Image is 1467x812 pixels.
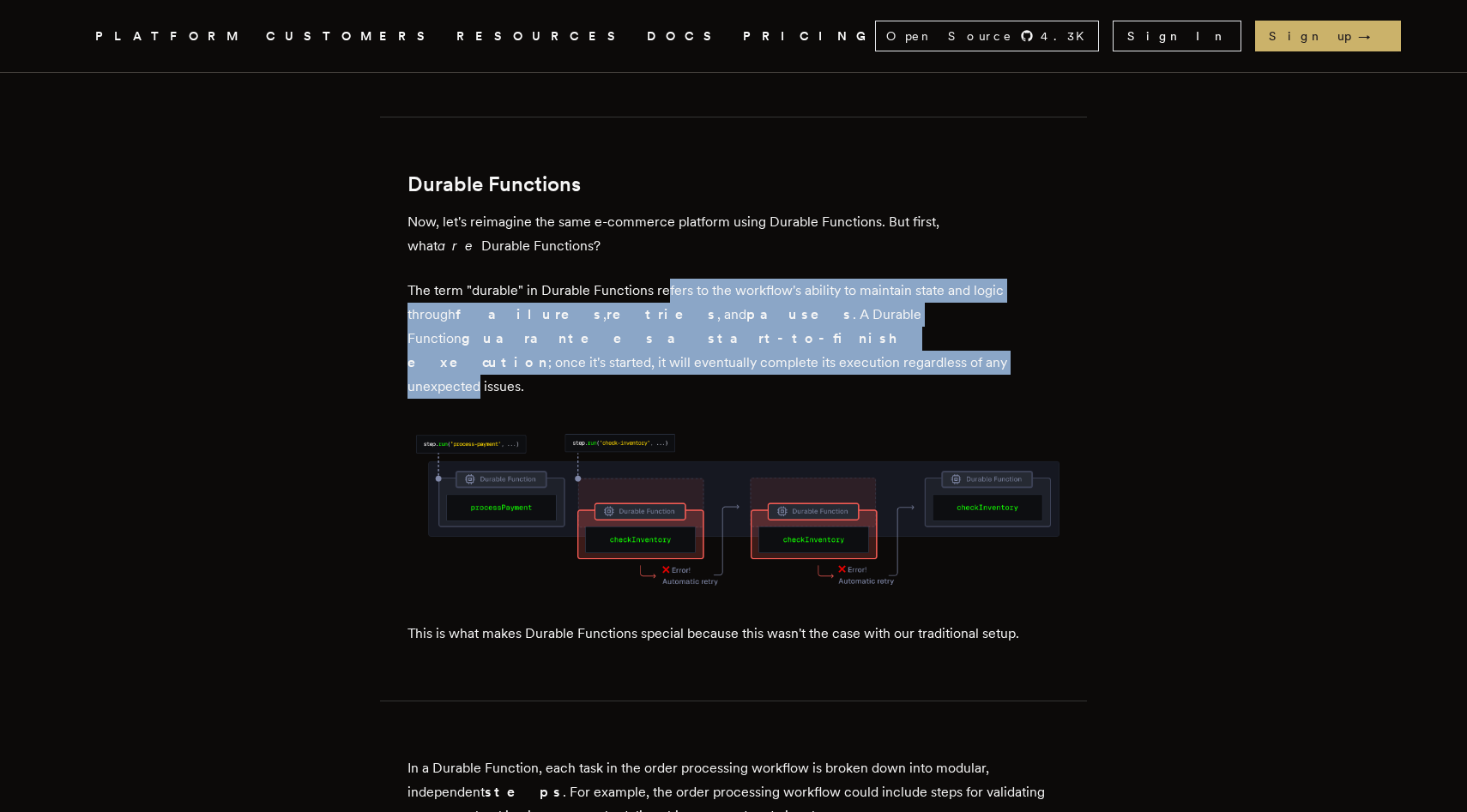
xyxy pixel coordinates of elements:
strong: retries [607,306,717,322]
span: Open Source [886,27,1013,45]
em: are [438,238,481,254]
button: PLATFORM [95,26,245,47]
p: Now, let's reimagine the same e-commerce platform using Durable Functions. But first, what Durabl... [407,210,1059,258]
strong: failures [456,306,603,322]
strong: pauses [746,306,853,322]
span: → [1358,27,1387,45]
p: This is what makes Durable Functions special because this wasn't the case with our traditional se... [407,622,1059,646]
a: PRICING [743,26,875,47]
span: 4.3 K [1041,27,1095,45]
a: CUSTOMERS [266,26,436,47]
p: The term "durable" in Durable Functions refers to the workflow's ability to maintain state and lo... [407,279,1059,399]
h2: Durable Functions [407,172,1059,196]
button: RESOURCES [456,26,626,47]
strong: steps [485,784,563,800]
a: Sign In [1113,21,1241,51]
a: Sign up [1255,21,1401,51]
a: DOCS [647,26,722,47]
img: Durable Functions are designed with reliability at their core with automatic retries. [407,426,1059,593]
strong: guarantees a start-to-finish execution [407,330,910,370]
